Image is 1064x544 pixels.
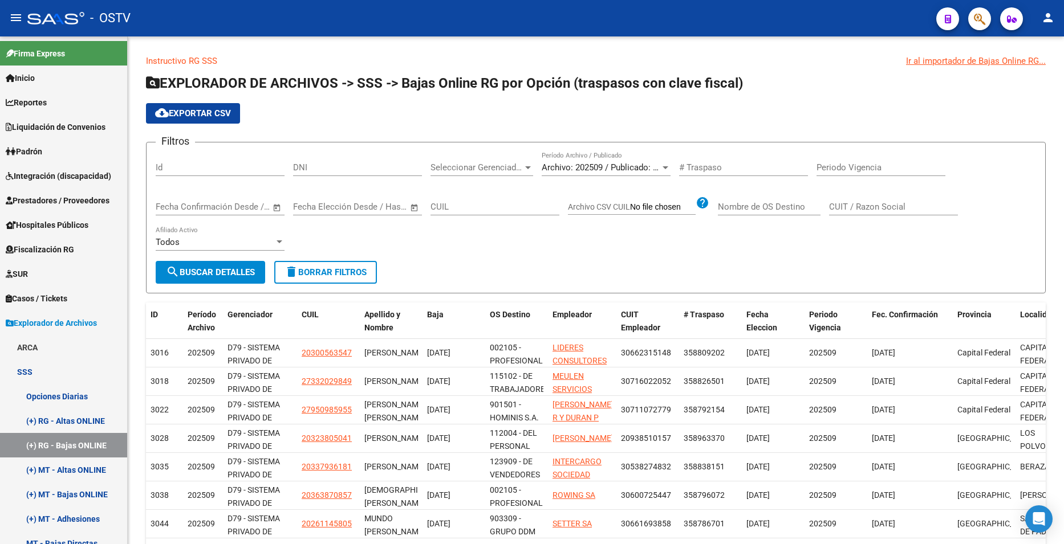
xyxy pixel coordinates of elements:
[408,201,421,214] button: Open calendar
[166,267,255,277] span: Buscar Detalles
[427,460,481,473] div: [DATE]
[621,462,671,471] span: 30538274832
[957,377,1010,386] span: Capital Federal
[151,433,169,443] span: 3028
[427,403,481,416] div: [DATE]
[809,310,841,332] span: Periodo Vigencia
[684,377,725,386] span: 358826501
[151,310,158,319] span: ID
[679,302,742,340] datatable-header-cell: # Traspaso
[684,310,724,319] span: # Traspaso
[872,310,938,319] span: Fec. Confirmación
[553,457,602,492] span: INTERCARGO SOCIEDAD ANONIMA UN
[188,348,215,357] span: 202509
[746,377,770,386] span: [DATE]
[228,457,280,505] span: D79 - SISTEMA PRIVADO DE SALUD S.A (Medicenter)
[621,310,660,332] span: CUIT Empleador
[271,201,284,214] button: Open calendar
[6,47,65,60] span: Firma Express
[621,490,671,500] span: 30600725447
[156,237,180,247] span: Todos
[364,310,400,332] span: Apellido y Nombre
[228,400,280,448] span: D79 - SISTEMA PRIVADO DE SALUD S.A (Medicenter)
[151,348,169,357] span: 3016
[953,302,1016,340] datatable-header-cell: Provincia
[364,377,425,386] span: [PERSON_NAME]
[188,490,215,500] span: 202509
[957,519,1034,528] span: [GEOGRAPHIC_DATA]
[490,428,551,489] span: 112004 - DEL PERSONAL SUPERIOR [PERSON_NAME] ARGENTINA
[9,11,23,24] mat-icon: menu
[809,462,836,471] span: 202509
[746,519,770,528] span: [DATE]
[1041,11,1055,24] mat-icon: person
[155,108,231,118] span: Exportar CSV
[742,302,805,340] datatable-header-cell: Fecha Eleccion
[553,519,592,528] span: SETTER SA
[872,433,895,443] span: [DATE]
[542,162,680,173] span: Archivo: 202509 / Publicado: 202508
[621,519,671,528] span: 30661693858
[151,462,169,471] span: 3035
[621,405,671,414] span: 30711072779
[485,302,548,340] datatable-header-cell: OS Destino
[872,405,895,414] span: [DATE]
[957,490,1034,500] span: [GEOGRAPHIC_DATA]
[155,106,169,120] mat-icon: cloud_download
[6,317,97,329] span: Explorador de Archivos
[188,433,215,443] span: 202509
[906,55,1046,67] div: Ir al importador de Bajas Online RG...
[188,310,216,332] span: Período Archivo
[364,485,448,521] span: [DEMOGRAPHIC_DATA][PERSON_NAME] [PERSON_NAME]
[809,405,836,414] span: 202509
[746,433,770,443] span: [DATE]
[427,346,481,359] div: [DATE]
[684,405,725,414] span: 358792154
[188,519,215,528] span: 202509
[809,490,836,500] span: 202509
[228,343,280,391] span: D79 - SISTEMA PRIVADO DE SALUD S.A (Medicenter)
[553,310,592,319] span: Empleador
[490,343,567,404] span: 002105 - PROFESIONALES DEL TURF DE LA [GEOGRAPHIC_DATA]
[746,462,770,471] span: [DATE]
[188,462,215,471] span: 202509
[183,302,223,340] datatable-header-cell: Período Archivo
[553,343,607,378] span: LIDERES CONSULTORES DE SEGURID
[616,302,679,340] datatable-header-cell: CUIT Empleador
[360,302,423,340] datatable-header-cell: Apellido y Nombre
[490,310,530,319] span: OS Destino
[621,433,671,443] span: 20938510157
[553,433,614,443] span: [PERSON_NAME]
[872,462,895,471] span: [DATE]
[957,405,1010,414] span: Capital Federal
[156,202,202,212] input: Fecha inicio
[630,202,696,212] input: Archivo CSV CUIL
[350,202,405,212] input: Fecha fin
[1025,505,1053,533] div: Open Intercom Messenger
[872,348,895,357] span: [DATE]
[427,489,481,502] div: [DATE]
[302,490,352,500] span: 20363870857
[957,348,1010,357] span: Capital Federal
[188,377,215,386] span: 202509
[6,96,47,109] span: Reportes
[364,433,425,443] span: [PERSON_NAME]
[156,261,265,284] button: Buscar Detalles
[553,400,614,435] span: [PERSON_NAME] R Y DURAN P S.H.
[302,405,352,414] span: 27950985955
[423,302,485,340] datatable-header-cell: Baja
[146,302,183,340] datatable-header-cell: ID
[568,202,630,211] span: Archivo CSV CUIL
[684,519,725,528] span: 358786701
[146,75,743,91] span: EXPLORADOR DE ARCHIVOS -> SSS -> Bajas Online RG por Opción (traspasos con clave fiscal)
[957,462,1034,471] span: [GEOGRAPHIC_DATA]
[867,302,953,340] datatable-header-cell: Fec. Confirmación
[6,194,109,207] span: Prestadores / Proveedores
[297,302,360,340] datatable-header-cell: CUIL
[684,490,725,500] span: 358796072
[302,310,319,319] span: CUIL
[151,377,169,386] span: 3018
[696,196,709,210] mat-icon: help
[302,462,352,471] span: 20337936181
[6,72,35,84] span: Inicio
